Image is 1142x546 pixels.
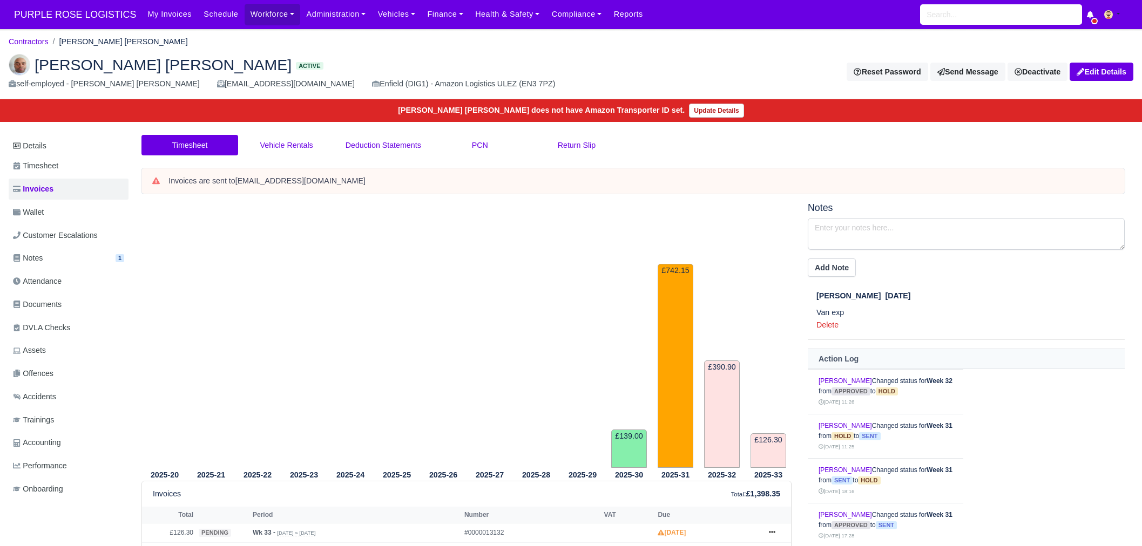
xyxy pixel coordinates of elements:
a: DVLA Checks [9,317,129,338]
span: Trainings [13,414,54,426]
strong: Wk 33 - [253,529,275,536]
a: Compliance [546,4,608,25]
a: Onboarding [9,479,129,500]
td: Changed status for from to [808,459,963,503]
a: Workforce [245,4,301,25]
div: : [731,488,780,500]
a: PURPLE ROSE LOGISTICS [9,4,141,25]
h5: Notes [808,202,1125,214]
a: Deduction Statements [335,135,431,156]
button: Reset Password [847,63,928,81]
a: Trainings [9,409,129,431]
span: Wallet [13,206,44,219]
span: Accidents [13,391,56,403]
th: Action Log [808,349,1125,369]
small: [DATE] » [DATE] [277,530,315,536]
span: Accounting [13,436,61,449]
strong: Week 31 [927,511,952,518]
th: Number [462,507,602,523]
h6: Invoices [153,489,181,499]
span: approved [832,521,870,529]
span: sent [832,476,853,484]
a: Timesheet [141,135,238,156]
a: Administration [300,4,371,25]
a: Details [9,136,129,156]
div: Manuel Valinas Solorzano [1,45,1141,99]
span: hold [876,387,898,395]
span: Performance [13,460,67,472]
th: 2025-29 [559,468,606,481]
td: Changed status for from to [808,370,963,414]
input: Search... [920,4,1082,25]
strong: Week 31 [927,422,952,429]
span: Offences [13,367,53,380]
span: sent [859,432,880,440]
span: DVLA Checks [13,322,70,334]
span: Assets [13,344,46,357]
span: Onboarding [13,483,63,495]
a: [PERSON_NAME] [819,422,872,429]
th: 2025-28 [513,468,559,481]
small: [DATE] 11:25 [819,443,854,449]
a: Reports [608,4,649,25]
span: approved [832,387,870,395]
a: Wallet [9,202,129,223]
a: Accidents [9,386,129,407]
a: Health & Safety [469,4,546,25]
strong: [EMAIL_ADDRESS][DOMAIN_NAME] [235,176,366,185]
a: Invoices [9,179,129,200]
td: #0000013132 [462,523,602,543]
th: 2025-27 [467,468,513,481]
div: Invoices are sent to [168,176,1114,187]
button: Add Note [808,258,856,277]
a: Performance [9,455,129,476]
td: £126.30 [751,433,786,468]
th: Period [250,507,462,523]
li: [PERSON_NAME] [PERSON_NAME] [49,36,188,48]
th: VAT [602,507,656,523]
a: [PERSON_NAME] [819,466,872,474]
p: Van exp [816,306,1125,319]
small: [DATE] 18:16 [819,488,854,494]
th: 2025-32 [699,468,745,481]
th: Due [655,507,759,523]
a: [PERSON_NAME] [819,377,872,385]
th: 2025-20 [141,468,188,481]
a: Timesheet [9,155,129,176]
th: 2025-21 [188,468,234,481]
div: Enfield (DIG1) - Amazon Logistics ULEZ (EN3 7PZ) [372,78,555,90]
strong: Week 31 [927,466,952,474]
a: Attendance [9,271,129,292]
small: [DATE] 17:28 [819,533,854,538]
a: Accounting [9,432,129,453]
a: My Invoices [141,4,198,25]
td: £126.30 [142,523,196,543]
span: [PERSON_NAME] [816,291,881,300]
strong: [DATE] [658,529,686,536]
a: Schedule [198,4,244,25]
a: Deactivate [1008,63,1067,81]
td: Changed status for from to [808,414,963,459]
strong: £1,398.35 [746,489,780,498]
span: sent [876,521,897,529]
small: [DATE] 11:26 [819,399,854,405]
span: Customer Escalations [13,229,98,242]
td: £139.00 [611,429,647,468]
small: Total [731,491,744,497]
a: Notes 1 [9,248,129,269]
span: Notes [13,252,43,264]
a: Return Slip [528,135,625,156]
th: 2025-33 [745,468,792,481]
div: self-employed - [PERSON_NAME] [PERSON_NAME] [9,78,200,90]
a: Edit Details [1070,63,1133,81]
a: Vehicles [372,4,422,25]
th: 2025-26 [420,468,467,481]
span: [PERSON_NAME] [PERSON_NAME] [35,57,292,72]
th: 2025-25 [374,468,420,481]
span: 1 [116,254,124,262]
span: Timesheet [13,160,58,172]
a: Send Message [930,63,1005,81]
th: 2025-22 [234,468,281,481]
